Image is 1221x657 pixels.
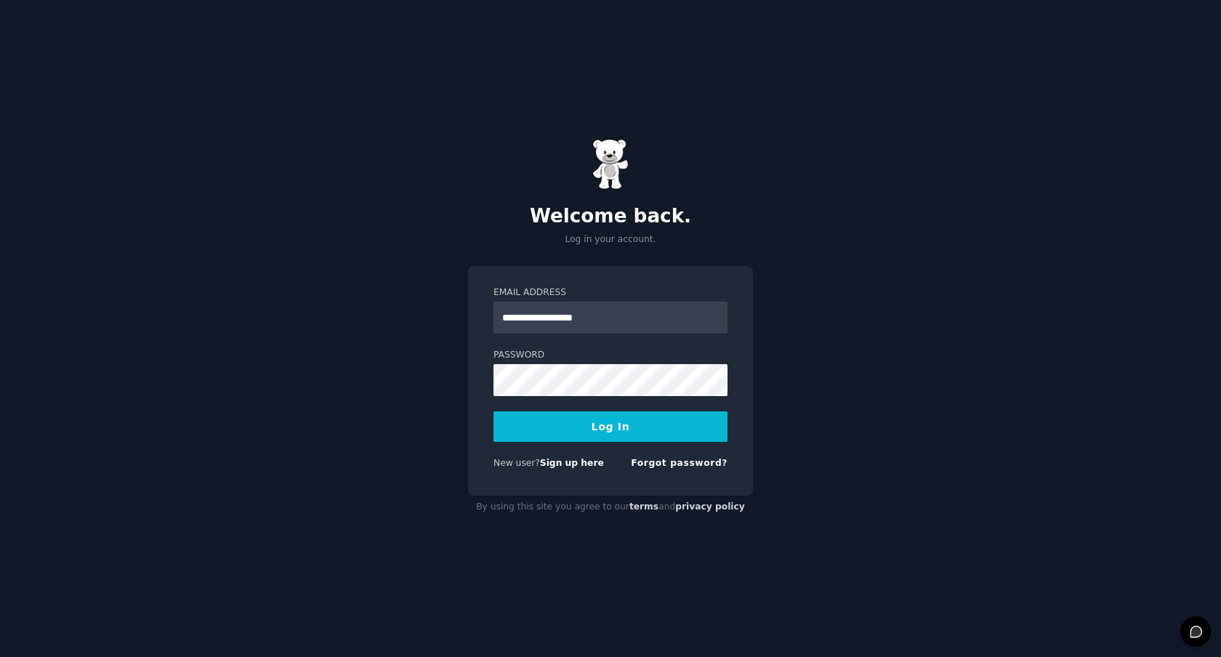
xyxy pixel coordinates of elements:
label: Email Address [493,286,728,299]
a: Sign up here [540,458,604,468]
label: Password [493,349,728,362]
div: By using this site you agree to our and [468,496,753,519]
a: privacy policy [675,501,745,512]
p: Log in your account. [468,233,753,246]
a: terms [629,501,658,512]
a: Forgot password? [631,458,728,468]
button: Log In [493,411,728,442]
span: New user? [493,458,540,468]
h2: Welcome back. [468,205,753,228]
img: Gummy Bear [592,139,629,190]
